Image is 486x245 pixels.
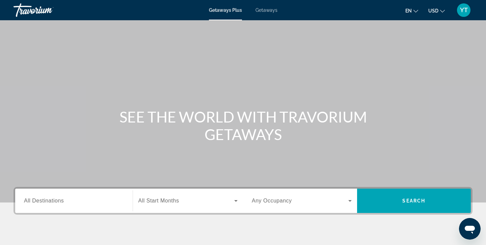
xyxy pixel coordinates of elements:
[428,8,438,13] span: USD
[459,218,481,240] iframe: Button to launch messaging window
[405,8,412,13] span: en
[460,7,468,13] span: YT
[252,198,292,203] span: Any Occupancy
[405,6,418,16] button: Change language
[13,1,81,19] a: Travorium
[428,6,445,16] button: Change currency
[138,198,179,203] span: All Start Months
[255,7,277,13] a: Getaways
[24,198,64,203] span: All Destinations
[209,7,242,13] a: Getaways Plus
[402,198,425,203] span: Search
[455,3,473,17] button: User Menu
[15,189,471,213] div: Search widget
[116,108,370,143] h1: SEE THE WORLD WITH TRAVORIUM GETAWAYS
[357,189,471,213] button: Search
[24,197,124,205] input: Select destination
